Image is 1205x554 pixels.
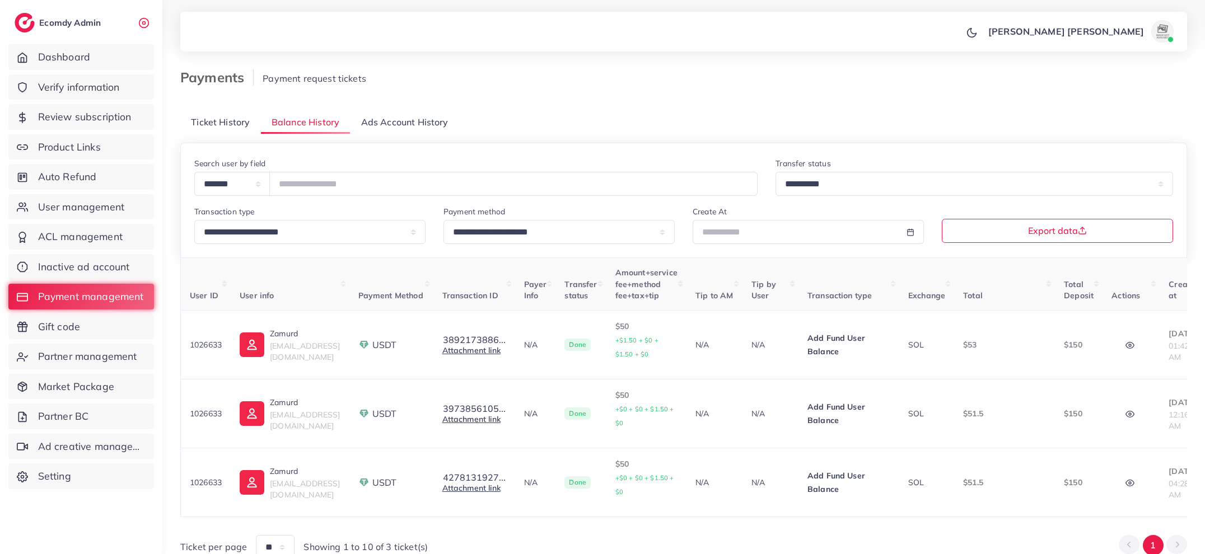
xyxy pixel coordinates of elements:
span: Dashboard [38,50,90,64]
img: logo [15,13,35,32]
a: Inactive ad account [8,254,154,280]
span: Product Links [38,140,101,154]
p: [PERSON_NAME] [PERSON_NAME] [988,25,1144,38]
a: logoEcomdy Admin [15,13,104,32]
a: Market Package [8,374,154,400]
a: Verify information [8,74,154,100]
a: Review subscription [8,104,154,130]
span: Partner management [38,349,137,364]
span: Review subscription [38,110,132,124]
span: Gift code [38,320,80,334]
a: Auto Refund [8,164,154,190]
span: Partner BC [38,409,89,424]
a: Payment management [8,284,154,309]
a: Ad creative management [8,434,154,459]
span: Market Package [38,379,114,394]
a: [PERSON_NAME] [PERSON_NAME]avatar [982,20,1178,43]
span: ACL management [38,229,123,244]
img: avatar [1151,20,1174,43]
h2: Ecomdy Admin [39,17,104,28]
a: Partner management [8,344,154,369]
a: Setting [8,463,154,489]
a: Dashboard [8,44,154,70]
span: Inactive ad account [38,260,130,274]
a: Partner BC [8,403,154,429]
a: Gift code [8,314,154,340]
span: Setting [38,469,71,483]
a: Product Links [8,134,154,160]
span: Payment management [38,289,144,304]
a: ACL management [8,224,154,250]
span: Auto Refund [38,170,97,184]
span: Verify information [38,80,120,95]
span: User management [38,200,124,214]
a: User management [8,194,154,220]
span: Ad creative management [38,439,146,454]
